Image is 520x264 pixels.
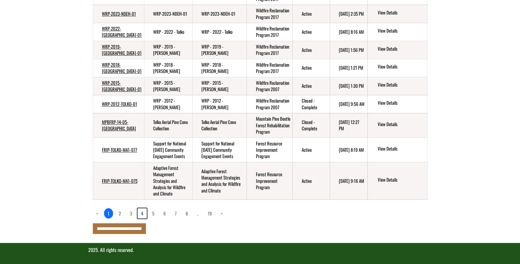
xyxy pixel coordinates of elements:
[377,121,425,128] a: View details
[247,59,292,77] td: Wildfire Reclamation Program 2017
[137,208,147,218] a: page 4
[247,23,292,41] td: Wildfire Reclamation Program 2017
[144,77,192,95] td: WRP - 2015 - Tolko
[330,77,367,95] td: 4/7/2024 1:30 PM
[247,162,292,199] td: Forest Resource Improvement Program
[292,41,330,59] td: Active
[292,138,330,162] td: Active
[204,208,216,218] a: page 19
[367,59,427,77] td: action menu
[93,208,102,218] a: Previous page
[367,162,427,199] td: action menu
[247,138,292,162] td: Forest Resource Improvement Program
[330,138,367,162] td: 9/11/2025 8:19 AM
[192,23,247,41] td: WRP - 2022 - Tolko
[182,208,191,218] a: page 8
[192,5,247,23] td: WRP-2023-NDEH-01
[339,10,364,17] time: [DATE] 2:35 PM
[330,41,367,59] td: 11/19/2024 1:56 PM
[144,95,192,113] td: WRP - 2012 - Tolko
[193,208,202,218] a: Load more pages
[93,23,144,41] td: WRP-2022-TOLKO-01
[377,27,425,35] a: View details
[292,162,330,199] td: Active
[102,100,137,107] a: WRP-2012-TOLKO-01
[330,5,367,23] td: 6/5/2025 2:35 PM
[144,41,192,59] td: WRP - 2019 - Tolko
[192,162,247,199] td: Adaptive Forest Management Strategies and Analysis for Wildfire and Climate
[292,113,330,138] td: Closed - Complete
[377,100,425,107] a: View details
[292,5,330,23] td: Active
[144,113,192,138] td: Tolko Aerial Pine Cone Collection
[339,46,364,53] time: [DATE] 1:56 PM
[330,162,367,199] td: 9/11/2025 9:16 AM
[102,146,137,153] a: FRIP-TOLKO-MA1-077
[339,28,364,35] time: [DATE] 8:16 AM
[144,5,192,23] td: WRP-2023-NDEH-01
[144,23,192,41] td: WRP - 2022 - Tolko
[367,95,427,113] td: action menu
[367,138,427,162] td: action menu
[144,59,192,77] td: WRP - 2018 - Tolko
[171,208,180,218] a: page 7
[102,61,142,74] a: WRP-2018-[GEOGRAPHIC_DATA]-01
[93,138,144,162] td: FRIP-TOLKO-MA1-077
[339,146,364,153] time: [DATE] 8:19 AM
[339,82,364,89] time: [DATE] 1:30 PM
[88,247,432,253] p: 2025
[160,208,169,218] a: page 6
[339,64,363,71] time: [DATE] 1:21 PM
[93,95,144,113] td: WRP-2012-TOLKO-01
[93,5,144,23] td: WRP-2023-NDEH-01
[93,113,144,138] td: MPBFRP-14-05-TOLKO
[247,41,292,59] td: Wildfire Reclamation Program 2017
[247,77,292,95] td: Wildfire Reclamation Program 2007
[367,23,427,41] td: action menu
[377,145,425,153] a: View details
[247,5,292,23] td: Wildfire Reclamation Program 2017
[192,59,247,77] td: WRP - 2018 - Tolko
[292,23,330,41] td: Active
[247,95,292,113] td: Wildfire Reclamation Program 2007
[292,59,330,77] td: Active
[98,246,134,253] span: . All rights reserved.
[339,100,364,107] time: [DATE] 9:56 AM
[377,9,425,17] a: View details
[115,208,124,218] a: page 2
[149,208,158,218] a: page 5
[104,208,113,219] a: 1
[93,59,144,77] td: WRP-2018-TOLKO-01
[339,119,359,132] time: [DATE] 12:27 PM
[93,77,144,95] td: WRP-2015-TOLKO-01
[192,77,247,95] td: WRP - 2015 - Tolko
[330,113,367,138] td: 2/26/2025 12:27 PM
[192,95,247,113] td: WRP - 2012 - Tolko
[102,177,137,184] a: FRIP-TOLKO-MA1-075
[292,95,330,113] td: Closed - Complete
[93,41,144,59] td: WRP-2019-TOLKO-01
[102,43,142,56] a: WRP-2019-[GEOGRAPHIC_DATA]-01
[102,25,142,38] a: WRP-2022-[GEOGRAPHIC_DATA]-01
[247,113,292,138] td: Mountain Pine Beetle Forest Rehabilitation Program
[292,77,330,95] td: Active
[330,23,367,41] td: 4/9/2024 8:16 AM
[377,81,425,89] a: View details
[377,177,425,184] a: View details
[330,59,367,77] td: 4/8/2024 1:21 PM
[367,41,427,59] td: action menu
[144,138,192,162] td: Support for National Forest Week Community Engagement Events
[192,41,247,59] td: WRP - 2019 - Tolko
[102,119,136,132] a: MPBFRP-14-05-[GEOGRAPHIC_DATA]
[377,46,425,53] a: View details
[330,95,367,113] td: 4/7/2025 9:56 AM
[144,162,192,199] td: Adaptive Forest Management Strategies and Analysis for Wildfire and Climate
[339,177,364,184] time: [DATE] 9:16 AM
[377,63,425,71] a: View details
[102,79,142,92] a: WRP-2015-[GEOGRAPHIC_DATA]-01
[102,10,136,17] a: WRP-2023-NDEH-01
[217,208,226,218] a: Next page
[367,113,427,138] td: action menu
[192,138,247,162] td: Support for National Forest Week Community Engagement Events
[93,162,144,199] td: FRIP-TOLKO-MA1-075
